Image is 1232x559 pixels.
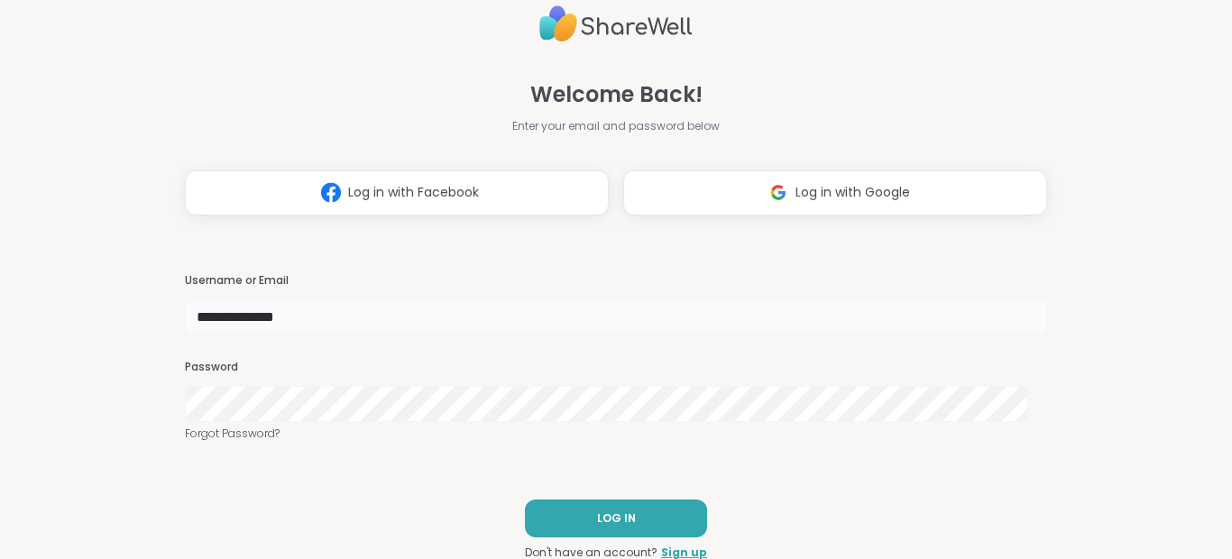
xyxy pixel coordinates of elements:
[348,183,479,202] span: Log in with Facebook
[530,78,703,111] span: Welcome Back!
[597,510,636,527] span: LOG IN
[314,176,348,209] img: ShareWell Logomark
[185,426,1047,442] a: Forgot Password?
[761,176,795,209] img: ShareWell Logomark
[185,360,1047,375] h3: Password
[185,273,1047,289] h3: Username or Email
[525,499,707,537] button: LOG IN
[795,183,910,202] span: Log in with Google
[512,118,720,134] span: Enter your email and password below
[185,170,609,215] button: Log in with Facebook
[623,170,1047,215] button: Log in with Google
